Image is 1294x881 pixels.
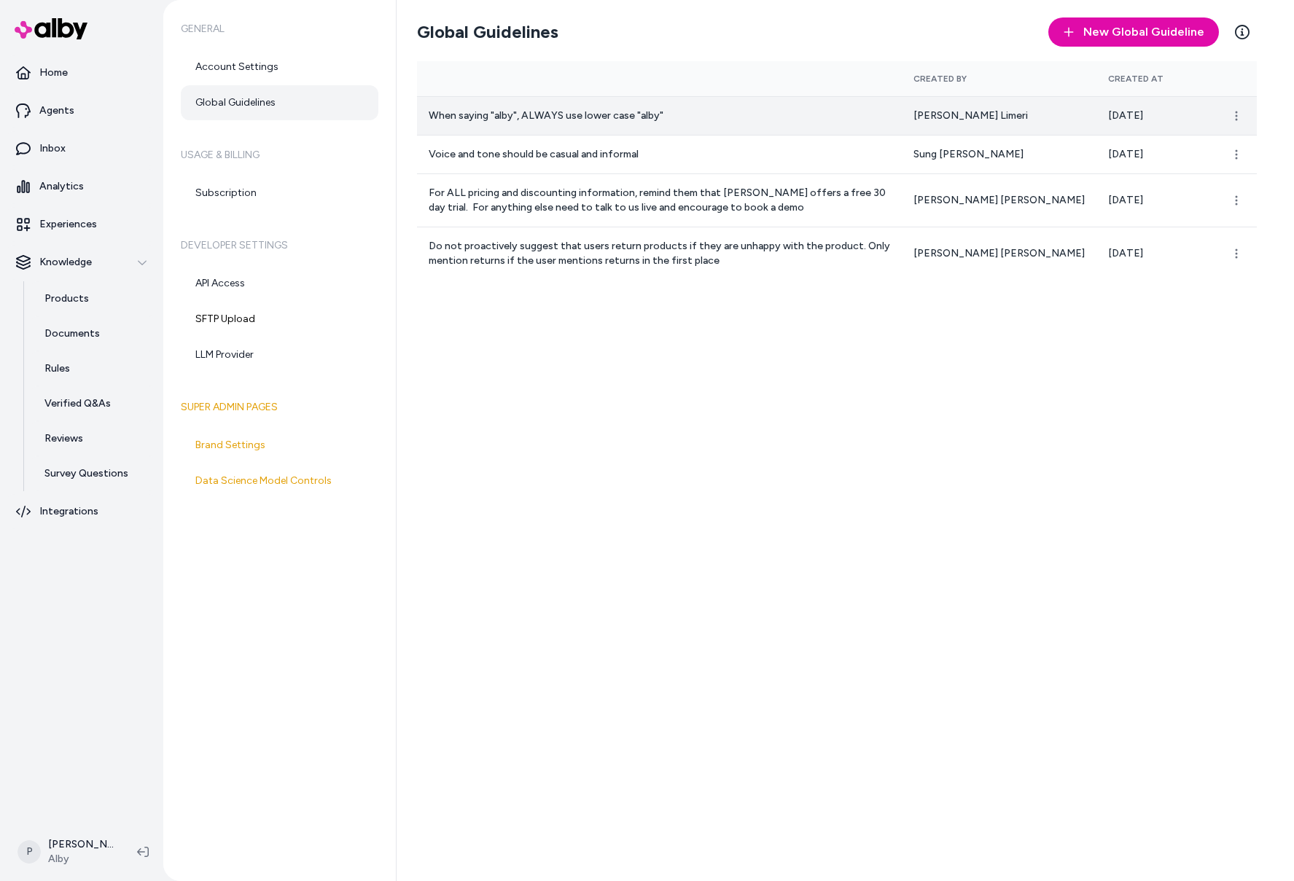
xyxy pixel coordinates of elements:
[44,431,83,446] p: Reviews
[429,186,890,215] p: For ALL pricing and discounting information, remind them that [PERSON_NAME] offers a free 30 day ...
[39,217,97,232] p: Experiences
[181,266,378,301] a: API Access
[39,66,68,80] p: Home
[181,135,378,176] h6: Usage & Billing
[30,281,157,316] a: Products
[6,93,157,128] a: Agents
[181,428,378,463] a: Brand Settings
[181,225,378,266] h6: Developer Settings
[6,207,157,242] a: Experiences
[30,316,157,351] a: Documents
[913,246,1085,261] p: [PERSON_NAME] [PERSON_NAME]
[181,337,378,372] a: LLM Provider
[6,131,157,166] a: Inbox
[181,50,378,85] a: Account Settings
[913,147,1085,162] p: Sung [PERSON_NAME]
[429,239,890,268] p: Do not proactively suggest that users return products if they are unhappy with the product. Only ...
[181,463,378,498] a: Data Science Model Controls
[913,109,1085,123] p: [PERSON_NAME] Limeri
[181,9,378,50] h6: General
[1108,109,1201,123] p: [DATE]
[902,61,1096,96] th: Created By
[39,504,98,519] p: Integrations
[1108,246,1201,261] p: [DATE]
[39,179,84,194] p: Analytics
[39,103,74,118] p: Agents
[15,18,87,39] img: alby Logo
[181,387,378,428] h6: Super Admin Pages
[1096,61,1213,96] th: Created At
[6,245,157,280] button: Knowledge
[30,351,157,386] a: Rules
[6,55,157,90] a: Home
[429,147,890,162] p: Voice and tone should be casual and informal
[44,361,70,376] p: Rules
[1048,17,1219,47] button: New Global Guideline
[44,396,111,411] p: Verified Q&As
[44,291,89,306] p: Products
[30,421,157,456] a: Reviews
[1108,193,1201,208] p: [DATE]
[181,176,378,211] a: Subscription
[6,494,157,529] a: Integrations
[44,326,100,341] p: Documents
[30,456,157,491] a: Survey Questions
[1108,147,1201,162] p: [DATE]
[48,852,114,866] span: Alby
[39,141,66,156] p: Inbox
[9,829,125,875] button: P[PERSON_NAME]Alby
[181,302,378,337] a: SFTP Upload
[48,837,114,852] p: [PERSON_NAME]
[30,386,157,421] a: Verified Q&As
[913,193,1085,208] p: [PERSON_NAME] [PERSON_NAME]
[181,85,378,120] a: Global Guidelines
[429,109,890,123] p: When saying "alby", ALWAYS use lower case "alby"
[417,20,558,44] h2: Global Guidelines
[6,169,157,204] a: Analytics
[39,255,92,270] p: Knowledge
[17,840,41,864] span: P
[44,466,128,481] p: Survey Questions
